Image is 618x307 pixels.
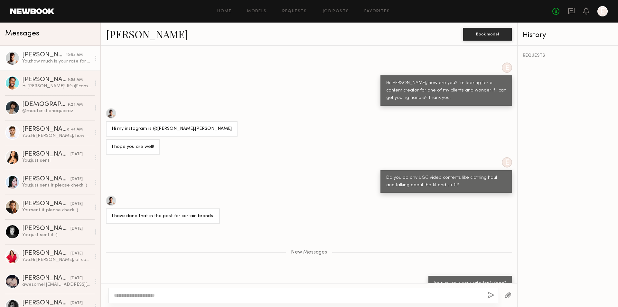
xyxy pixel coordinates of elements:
div: I hope you are well! [112,143,154,151]
div: [PERSON_NAME] [22,77,68,83]
div: [PERSON_NAME] [22,52,66,58]
div: [PERSON_NAME] [22,250,70,257]
a: Requests [282,9,307,14]
div: [DATE] [70,176,83,182]
button: Book model [463,28,512,41]
a: Home [217,9,232,14]
div: You: Hi [PERSON_NAME], how are you? I'm looking for a content creator for one of my clients and w... [22,133,91,139]
div: You: sent it please check :) [22,207,91,213]
a: [PERSON_NAME] [106,27,188,41]
a: Favorites [364,9,390,14]
a: E [597,6,608,16]
div: [PERSON_NAME] [22,201,70,207]
div: @meetcristianoqueiroz [22,108,91,114]
div: [DEMOGRAPHIC_DATA][PERSON_NAME] [22,101,68,108]
div: I have done that in the past for certain brands. [112,213,214,220]
div: You: how much is your rate for 1 video? [22,58,91,64]
a: Job Posts [323,9,349,14]
div: [DATE] [70,151,83,158]
div: Hi [PERSON_NAME]! It’s @cam3kings [22,83,91,89]
a: Book model [463,31,512,36]
div: [PERSON_NAME] [22,176,70,182]
div: [PERSON_NAME] [22,151,70,158]
div: History [523,32,613,39]
div: 10:54 AM [66,52,83,58]
div: 9:58 AM [68,77,83,83]
div: You: Hi [PERSON_NAME], of course! Np, just let me know the time you can come by for a casting the... [22,257,91,263]
div: You: just sent it :) [22,232,91,238]
div: [DATE] [70,251,83,257]
a: Models [247,9,267,14]
div: [DATE] [70,201,83,207]
div: [PERSON_NAME] [22,300,70,306]
div: You: just sent it please check :) [22,182,91,188]
div: [PERSON_NAME] [22,225,70,232]
div: You: just sent! [22,158,91,164]
span: New Messages [291,250,327,255]
div: [DATE] [70,226,83,232]
div: [DATE] [70,300,83,306]
div: [PERSON_NAME] [22,126,67,133]
div: Hi my instagram is @[PERSON_NAME].[PERSON_NAME] [112,125,232,133]
div: Hi [PERSON_NAME], how are you? I'm looking for a content creator for one of my clients and wonder... [386,80,506,102]
div: how much is your rate for 1 video? [434,280,506,287]
div: [DATE] [70,275,83,282]
div: awesome! [EMAIL_ADDRESS][DOMAIN_NAME] [22,282,91,288]
div: Do you do any UGC video contents like clothing haul and talking about the fit and stuff? [386,174,506,189]
div: 9:24 AM [68,102,83,108]
span: Messages [5,30,39,37]
div: [PERSON_NAME] [22,275,70,282]
div: REQUESTS [523,53,613,58]
div: 8:44 AM [67,127,83,133]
